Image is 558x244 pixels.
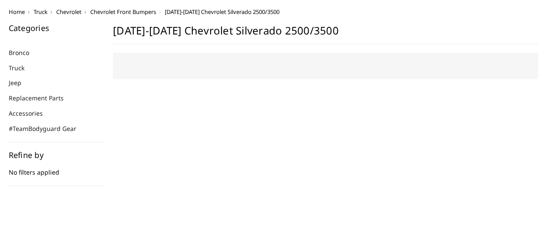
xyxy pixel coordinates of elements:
[9,48,40,57] a: Bronco
[165,8,279,16] span: [DATE]-[DATE] Chevrolet Silverado 2500/3500
[9,151,105,159] h5: Refine by
[56,8,82,16] a: Chevrolet
[9,151,105,186] div: No filters applied
[90,8,156,16] a: Chevrolet Front Bumpers
[9,93,75,103] a: Replacement Parts
[9,124,87,133] a: #TeamBodyguard Gear
[9,24,105,32] h5: Categories
[9,8,25,16] a: Home
[113,24,538,44] h1: [DATE]-[DATE] Chevrolet Silverado 2500/3500
[9,109,54,118] a: Accessories
[9,63,35,72] a: Truck
[34,8,48,16] a: Truck
[9,78,32,87] a: Jeep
